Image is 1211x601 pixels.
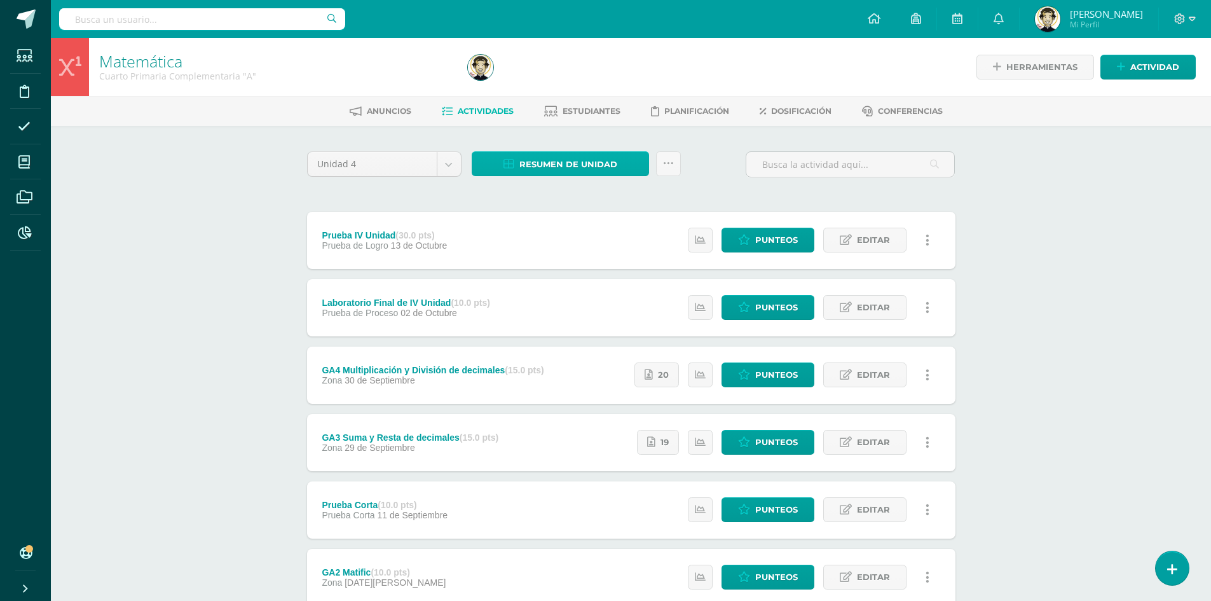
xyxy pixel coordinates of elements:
[322,432,498,443] div: GA3 Suma y Resta de decimales
[664,106,729,116] span: Planificación
[458,106,514,116] span: Actividades
[395,230,434,240] strong: (30.0 pts)
[760,101,831,121] a: Dosificación
[345,443,415,453] span: 29 de Septiembre
[857,296,890,319] span: Editar
[634,363,679,387] a: 20
[722,363,814,387] a: Punteos
[755,296,798,319] span: Punteos
[99,70,453,82] div: Cuarto Primaria Complementaria 'A'
[519,153,617,176] span: Resumen de unidad
[442,101,514,121] a: Actividades
[722,430,814,455] a: Punteos
[755,498,798,522] span: Punteos
[722,228,814,252] a: Punteos
[857,228,890,252] span: Editar
[1100,55,1196,79] a: Actividad
[1006,55,1078,79] span: Herramientas
[322,240,388,251] span: Prueba de Logro
[322,230,447,240] div: Prueba IV Unidad
[544,101,620,121] a: Estudiantes
[378,510,448,520] span: 11 de Septiembre
[317,152,427,176] span: Unidad 4
[322,567,446,577] div: GA2 Matific
[862,101,943,121] a: Conferencias
[322,443,342,453] span: Zona
[99,50,182,72] a: Matemática
[378,500,416,510] strong: (10.0 pts)
[563,106,620,116] span: Estudiantes
[400,308,457,318] span: 02 de Octubre
[637,430,679,455] a: 19
[857,565,890,589] span: Editar
[322,500,448,510] div: Prueba Corta
[651,101,729,121] a: Planificación
[451,298,489,308] strong: (10.0 pts)
[1035,6,1060,32] img: cec87810e7b0876db6346626e4ad5e30.png
[857,498,890,522] span: Editar
[1070,19,1143,30] span: Mi Perfil
[472,151,649,176] a: Resumen de unidad
[755,431,798,454] span: Punteos
[722,295,814,320] a: Punteos
[322,308,398,318] span: Prueba de Proceso
[771,106,831,116] span: Dosificación
[857,363,890,387] span: Editar
[878,106,943,116] span: Conferencias
[746,152,954,177] input: Busca la actividad aquí...
[722,497,814,522] a: Punteos
[468,55,493,80] img: cec87810e7b0876db6346626e4ad5e30.png
[322,577,342,588] span: Zona
[660,431,669,454] span: 19
[755,228,798,252] span: Punteos
[322,298,489,308] div: Laboratorio Final de IV Unidad
[371,567,409,577] strong: (10.0 pts)
[1130,55,1179,79] span: Actividad
[345,375,415,385] span: 30 de Septiembre
[755,565,798,589] span: Punteos
[322,375,342,385] span: Zona
[722,565,814,590] a: Punteos
[99,52,453,70] h1: Matemática
[345,577,446,588] span: [DATE][PERSON_NAME]
[460,432,498,443] strong: (15.0 pts)
[976,55,1094,79] a: Herramientas
[322,365,544,375] div: GA4 Multiplicación y División de decimales
[308,152,461,176] a: Unidad 4
[505,365,544,375] strong: (15.0 pts)
[1070,8,1143,20] span: [PERSON_NAME]
[322,510,374,520] span: Prueba Corta
[755,363,798,387] span: Punteos
[391,240,448,251] span: 13 de Octubre
[59,8,345,30] input: Busca un usuario...
[658,363,669,387] span: 20
[367,106,411,116] span: Anuncios
[857,431,890,454] span: Editar
[350,101,411,121] a: Anuncios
